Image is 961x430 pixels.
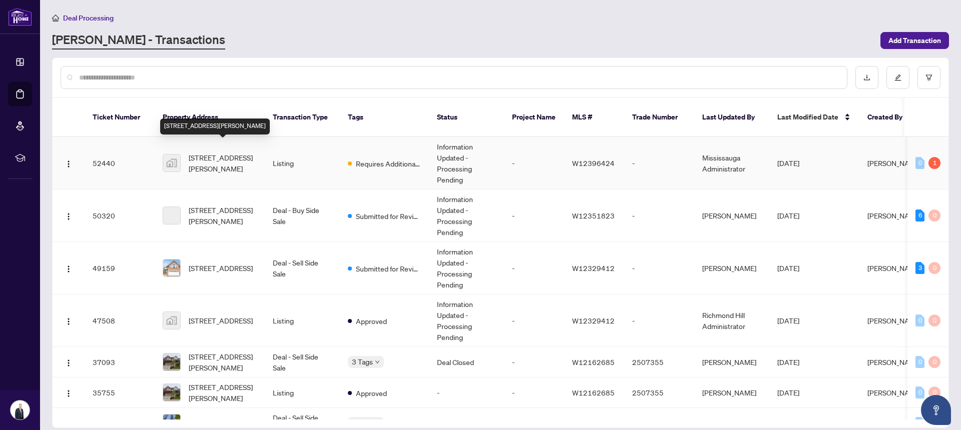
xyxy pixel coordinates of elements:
button: Logo [61,384,77,400]
td: Deal - Buy Side Sale [265,189,340,242]
span: edit [894,74,901,81]
div: 0 [915,417,924,429]
td: 49159 [85,242,155,294]
span: Approved [356,315,387,326]
th: Property Address [155,98,265,137]
span: home [52,14,59,21]
span: [DATE] [777,263,799,272]
div: 0 [928,386,940,398]
td: 35755 [85,377,155,408]
span: [PERSON_NAME] [867,357,921,366]
td: [PERSON_NAME] [694,347,769,377]
td: 2507355 [624,347,694,377]
div: 0 [928,356,940,368]
span: Add Transaction [888,32,941,48]
span: [PERSON_NAME] [867,158,921,167]
span: [PERSON_NAME] [867,211,921,220]
td: [PERSON_NAME] [694,242,769,294]
img: thumbnail-img [163,154,180,171]
span: W12329412 [572,263,615,272]
span: filter [925,74,932,81]
span: [DATE] [777,357,799,366]
td: - [429,377,504,408]
span: [STREET_ADDRESS] [189,417,253,428]
span: W12329412 [572,316,615,325]
a: [PERSON_NAME] - Transactions [52,31,225,49]
td: Information Updated - Processing Pending [429,294,504,347]
th: MLS # [564,98,624,137]
div: 0 [928,262,940,274]
span: [STREET_ADDRESS][PERSON_NAME] [189,381,257,403]
span: down [375,359,380,364]
span: Deal Processing [63,13,114,22]
td: - [624,137,694,189]
td: Listing [265,137,340,189]
span: [PERSON_NAME] [867,418,921,427]
img: thumbnail-img [163,312,180,329]
th: Created By [859,98,919,137]
span: [STREET_ADDRESS][PERSON_NAME] [189,152,257,174]
td: 47508 [85,294,155,347]
td: Mississauga Administrator [694,137,769,189]
th: Project Name [504,98,564,137]
div: 1 [928,157,940,169]
div: 0 [915,386,924,398]
span: [DATE] [777,316,799,325]
td: Deal - Sell Side Sale [265,347,340,377]
img: thumbnail-img [163,353,180,370]
td: 50320 [85,189,155,242]
img: Profile Icon [11,400,30,419]
button: Logo [61,260,77,276]
td: - [504,242,564,294]
td: - [504,137,564,189]
span: [STREET_ADDRESS][PERSON_NAME] [189,351,257,373]
span: Submitted for Review [356,263,421,274]
span: 4 Tags [352,417,373,428]
span: [PERSON_NAME] [867,316,921,325]
span: Submitted for Review [356,210,421,221]
td: Richmond Hill Administrator [694,294,769,347]
td: Information Updated - Processing Pending [429,189,504,242]
td: [PERSON_NAME] [694,377,769,408]
span: download [863,74,870,81]
div: 0 [928,209,940,221]
button: Logo [61,207,77,223]
img: logo [8,7,32,26]
th: Trade Number [624,98,694,137]
img: Logo [65,160,73,168]
button: edit [886,66,909,89]
td: 2507355 [624,377,694,408]
span: Last Modified Date [777,111,838,122]
div: 0 [928,314,940,326]
td: 52440 [85,137,155,189]
img: Logo [65,265,73,273]
th: Status [429,98,504,137]
th: Transaction Type [265,98,340,137]
td: - [624,189,694,242]
button: download [855,66,878,89]
button: Open asap [921,395,951,425]
button: filter [917,66,940,89]
div: 0 [915,314,924,326]
td: - [504,294,564,347]
td: Deal Closed [429,347,504,377]
th: Ticket Number [85,98,155,137]
img: Logo [65,317,73,325]
span: W12396424 [572,158,615,167]
div: 6 [915,209,924,221]
td: Listing [265,377,340,408]
th: Last Updated By [694,98,769,137]
button: Logo [61,312,77,328]
th: Tags [340,98,429,137]
td: - [504,377,564,408]
span: [PERSON_NAME] [867,263,921,272]
button: Logo [61,354,77,370]
span: W12162685 [572,357,615,366]
div: 0 [915,157,924,169]
td: - [504,347,564,377]
td: - [624,242,694,294]
span: Approved [356,387,387,398]
span: W12101103 [572,418,615,427]
td: Deal - Sell Side Sale [265,242,340,294]
div: 0 [915,356,924,368]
